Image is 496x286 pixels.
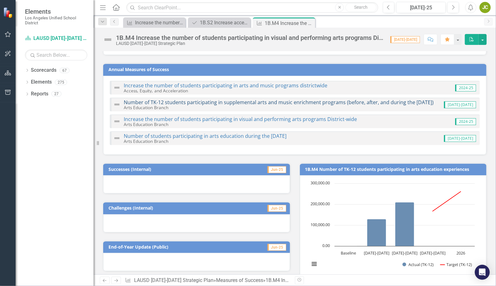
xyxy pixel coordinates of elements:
button: JC [479,2,491,13]
small: Los Angeles Unified School District [25,15,87,26]
h3: Challenges (Internal) [108,206,233,210]
img: Not Defined [113,118,121,125]
div: 1B.M4 Increase the number of students participating in visual and performing arts programs Distri... [265,19,314,27]
div: 1B.M4 Increase the number of students participating in visual and performing arts programs Distri... [116,34,384,41]
h3: 1B.M4 Number of TK-12 students participating in arts education experiences [305,167,484,172]
div: 1B.S2 Increase access to visual and performing arts programs at school sites [200,19,249,27]
button: Show Target (TK-12) [441,262,473,267]
span: Jun-25 [267,166,286,173]
small: Arts Education Branch [124,138,168,144]
img: Not Defined [113,84,121,91]
h3: Successes (Internal) [108,167,231,172]
text: 300,000.00 [311,180,330,186]
div: Chart. Highcharts interactive chart. [306,180,480,274]
a: Scorecards [31,67,56,74]
h3: Annual Measures of Success [108,67,483,72]
div: Open Intercom Messenger [475,265,490,280]
text: [DATE]-[DATE] [364,250,389,256]
a: Reports [31,90,48,98]
div: 27 [51,91,61,97]
a: Number of TK-12 students participating in supplemental arts and music enrichment programs (before... [124,99,434,106]
button: [DATE]-25 [396,2,446,13]
path: 2022-2023, 129,178. Actual (TK-12). [367,219,386,246]
text: 100,000.00 [311,222,330,227]
button: Search [345,3,377,12]
a: Number of students participating in arts education during the [DATE] [124,133,287,139]
small: Arts Education Branch [124,104,168,110]
span: Jun-25 [267,205,286,212]
text: [DATE]-[DATE] [392,250,417,256]
img: Not Defined [113,101,121,108]
span: Elements [25,8,87,15]
a: LAUSD [DATE]-[DATE] Strategic Plan [134,277,214,283]
small: Arts Education Branch [124,121,168,127]
button: Show Actual (TK-12) [402,262,434,267]
a: Measures of Success [216,277,263,283]
span: [DATE]-[DATE] [444,101,476,108]
svg: Interactive chart [306,180,478,274]
span: Search [354,5,368,10]
path: 2023-2024, 209,909. Actual (TK-12). [395,202,414,246]
button: View chart menu, Chart [310,260,319,269]
a: Elements [31,79,52,86]
input: Search ClearPoint... [126,2,378,13]
a: Increase the number of students participating in visual and performing arts programs District-wide [125,19,184,27]
a: Increase the number of students participating in arts and music programs districtwide [124,82,327,89]
span: 2024-25 [455,85,476,91]
div: Increase the number of students participating in visual and performing arts programs District-wide [135,19,184,27]
text: 200,000.00 [311,201,330,206]
a: 1B.S2 Increase access to visual and performing arts programs at school sites [190,19,249,27]
g: Actual (TK-12), series 1 of 2. Bar series with 5 bars. [340,183,461,246]
text: [DATE]-[DATE] [420,250,445,256]
div: 275 [55,80,67,85]
h3: End-of-Year Update (Public) [108,245,243,249]
span: Jun-25 [267,244,286,251]
span: [DATE]-[DATE] [444,135,476,142]
span: 2024-25 [455,118,476,125]
a: LAUSD [DATE]-[DATE] Strategic Plan [25,35,87,42]
div: » » [125,277,290,284]
text: Baseline [341,250,356,256]
div: 67 [60,68,70,73]
img: Not Defined [113,134,121,142]
div: [DATE]-25 [398,4,444,12]
span: [DATE]-[DATE] [390,36,420,43]
input: Search Below... [25,50,87,61]
img: Not Defined [103,35,113,45]
text: 0.00 [322,243,330,248]
small: Access, Equity, and Acceleration [124,88,188,94]
a: Increase the number of students participating in visual and performing arts programs District-wide [124,116,357,123]
div: LAUSD [DATE]-[DATE] Strategic Plan [116,41,384,46]
img: ClearPoint Strategy [3,7,14,18]
text: 2026 [456,250,465,256]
